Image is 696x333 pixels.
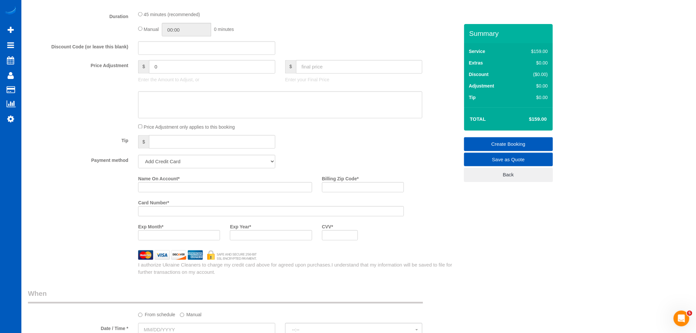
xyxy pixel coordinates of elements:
span: 45 minutes (recommended) [144,12,200,17]
strong: Total [470,116,486,122]
div: $0.00 [517,83,548,89]
label: Tip [469,94,476,101]
p: Enter the Amount to Adjust, or [138,77,275,83]
label: Duration [23,11,133,20]
label: Exp Year [230,221,251,230]
span: $ [138,135,149,149]
label: From schedule [138,309,175,318]
h4: $159.00 [509,116,547,122]
input: Manual [180,313,184,317]
span: Price Adjustment only applies to this booking [144,124,235,130]
label: Price Adjustment [23,60,133,69]
label: Exp Month [138,221,163,230]
label: Service [469,48,485,55]
label: Adjustment [469,83,494,89]
label: Date / Time * [23,323,133,332]
span: 5 [687,311,692,316]
label: Extras [469,60,483,66]
div: $0.00 [517,60,548,66]
span: Manual [144,27,159,32]
a: Save as Quote [464,153,553,166]
h3: Summary [469,30,550,37]
a: Back [464,168,553,182]
input: From schedule [138,313,142,317]
iframe: Intercom live chat [674,311,689,326]
div: ($0.00) [517,71,548,78]
div: $0.00 [517,94,548,101]
img: credit cards [133,250,262,260]
label: Discount Code (or leave this blank) [23,41,133,50]
label: Card Number [138,197,169,206]
p: Enter your Final Price [285,77,422,83]
label: Tip [23,135,133,144]
label: CVV [322,221,333,230]
label: Name On Account [138,173,180,182]
div: $159.00 [517,48,548,55]
span: $ [285,60,296,74]
a: Create Booking [464,137,553,151]
label: Payment method [23,155,133,164]
span: 0 minutes [214,27,234,32]
img: Automaid Logo [4,7,17,16]
label: Discount [469,71,489,78]
span: I understand that my information will be saved to file for further transactions on my account. [138,262,452,275]
div: I authorize Ukraine Cleaners to charge my credit card above for agreed upon purchases. [133,262,464,276]
span: $ [138,60,149,74]
label: Manual [180,309,202,318]
input: final price [296,60,422,74]
legend: When [28,289,423,304]
label: Billing Zip Code [322,173,359,182]
span: --:-- [292,327,415,333]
